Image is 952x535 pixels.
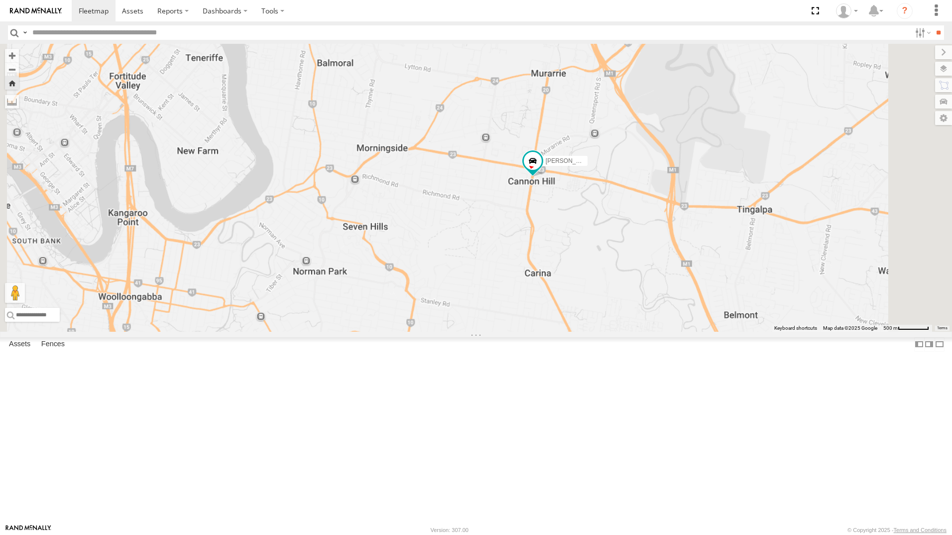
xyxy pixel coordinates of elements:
label: Measure [5,95,19,109]
span: Map data ©2025 Google [823,325,877,331]
label: Search Filter Options [911,25,933,40]
a: Visit our Website [5,525,51,535]
button: Zoom in [5,49,19,62]
label: Map Settings [935,111,952,125]
span: 500 m [883,325,898,331]
label: Fences [36,337,70,351]
img: rand-logo.svg [10,7,62,14]
a: Terms and Conditions [894,527,947,533]
label: Dock Summary Table to the Left [914,337,924,352]
div: Version: 307.00 [431,527,469,533]
label: Dock Summary Table to the Right [924,337,934,352]
div: Marco DiBenedetto [833,3,861,18]
label: Search Query [21,25,29,40]
div: © Copyright 2025 - [847,527,947,533]
button: Zoom out [5,62,19,76]
button: Drag Pegman onto the map to open Street View [5,283,25,303]
label: Hide Summary Table [935,337,945,352]
button: Map Scale: 500 m per 59 pixels [880,325,932,332]
button: Zoom Home [5,76,19,90]
i: ? [897,3,913,19]
span: [PERSON_NAME] [546,158,595,165]
a: Terms (opens in new tab) [937,326,948,330]
button: Keyboard shortcuts [774,325,817,332]
label: Assets [4,337,35,351]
